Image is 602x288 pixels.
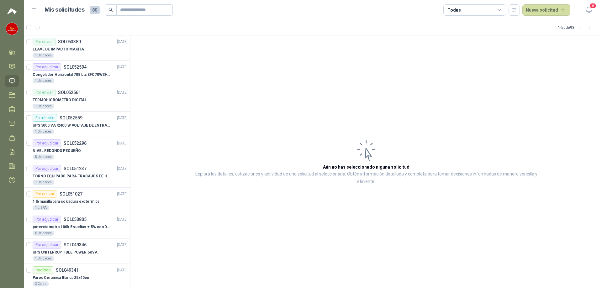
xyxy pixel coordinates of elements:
[33,256,54,261] div: 1 Unidades
[33,199,99,205] p: 1 lb masilla para soldadura exotermica
[33,281,49,286] div: 3 Cajas
[33,38,55,45] div: Por enviar
[117,191,128,197] p: [DATE]
[7,8,17,15] img: Logo peakr
[117,267,128,273] p: [DATE]
[33,139,61,147] div: Por adjudicar
[33,123,111,128] p: UPS 3000 VA /2400 W VOLTAJE DE ENTRADA / SALIDA 12V ON LINE
[24,238,130,264] a: Por adjudicarSOL049346[DATE] UPS UNITERRUPTIBLE POWER 6KVA1 Unidades
[522,4,570,16] button: Nueva solicitud
[24,188,130,213] a: Por cotizarSOL051027[DATE] 1 lb masilla para soldadura exotermica1 LIBRA
[33,165,61,172] div: Por adjudicar
[117,166,128,172] p: [DATE]
[33,46,84,52] p: LLAVE DE IMPACTO MAKITA
[583,4,594,16] button: 6
[33,249,98,255] p: UPS UNITERRUPTIBLE POWER 6KVA
[33,275,90,281] p: Pared Cerámica Blanca 25x40cm
[24,137,130,162] a: Por adjudicarSOL052296[DATE] NIVEL REDONDO PEQUEÑO5 Unidades
[33,97,87,103] p: TERMOHIGROMETRO DIGITAL
[558,23,594,33] div: 1 - 50 de 93
[33,53,54,58] div: 1 Unidades
[24,213,130,238] a: Por adjudicarSOL050805[DATE] potenciometro 100k 5 vueltas +-5% con Dial perilla6 Unidades
[33,104,54,109] div: 1 Unidades
[117,39,128,45] p: [DATE]
[24,61,130,86] a: Por adjudicarSOL052594[DATE] Congelador Horizontal 708 Lts EFC70W3HTW Blanco Modelo EFC70W3HTW Có...
[24,162,130,188] a: Por adjudicarSOL051237[DATE] TORNO EQUIPADO PARA TRABAJOS DE HASTA 1 METRO DE PRIMER O SEGUNDA MA...
[33,241,61,249] div: Por adjudicar
[33,89,55,96] div: Por enviar
[108,8,113,12] span: search
[33,154,54,160] div: 5 Unidades
[33,72,111,78] p: Congelador Horizontal 708 Lts EFC70W3HTW Blanco Modelo EFC70W3HTW Código 501967
[64,65,87,69] p: SOL052594
[117,242,128,248] p: [DATE]
[33,148,81,154] p: NIVEL REDONDO PEQUEÑO
[117,90,128,96] p: [DATE]
[45,5,85,14] h1: Mis solicitudes
[33,63,61,71] div: Por adjudicar
[24,35,130,61] a: Por enviarSOL053380[DATE] LLAVE DE IMPACTO MAKITA1 Unidades
[33,180,54,185] div: 1 Unidades
[60,116,82,120] p: SOL052559
[6,23,18,35] img: Company Logo
[64,141,87,145] p: SOL052296
[33,266,53,274] div: Recibido
[90,6,100,14] span: 80
[589,3,596,9] span: 6
[117,140,128,146] p: [DATE]
[323,164,409,170] h3: Aún no has seleccionado niguna solicitud
[33,114,57,122] div: En tránsito
[447,7,461,13] div: Todas
[33,224,111,230] p: potenciometro 100k 5 vueltas +-5% con Dial perilla
[33,216,61,223] div: Por adjudicar
[56,268,79,272] p: SOL049341
[64,217,87,222] p: SOL050805
[117,217,128,223] p: [DATE]
[24,86,130,112] a: Por enviarSOL052561[DATE] TERMOHIGROMETRO DIGITAL1 Unidades
[33,129,54,134] div: 1 Unidades
[117,115,128,121] p: [DATE]
[58,90,81,95] p: SOL052561
[33,231,54,236] div: 6 Unidades
[64,243,87,247] p: SOL049346
[24,112,130,137] a: En tránsitoSOL052559[DATE] UPS 3000 VA /2400 W VOLTAJE DE ENTRADA / SALIDA 12V ON LINE1 Unidades
[60,192,82,196] p: SOL051027
[33,78,54,83] div: 1 Unidades
[58,39,81,44] p: SOL053380
[64,166,87,171] p: SOL051237
[33,205,49,210] div: 1 LIBRA
[193,170,539,186] p: Explora los detalles, cotizaciones y actividad de una solicitud al seleccionarla. Obtén informaci...
[117,64,128,70] p: [DATE]
[33,190,57,198] div: Por cotizar
[33,173,111,179] p: TORNO EQUIPADO PARA TRABAJOS DE HASTA 1 METRO DE PRIMER O SEGUNDA MANO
